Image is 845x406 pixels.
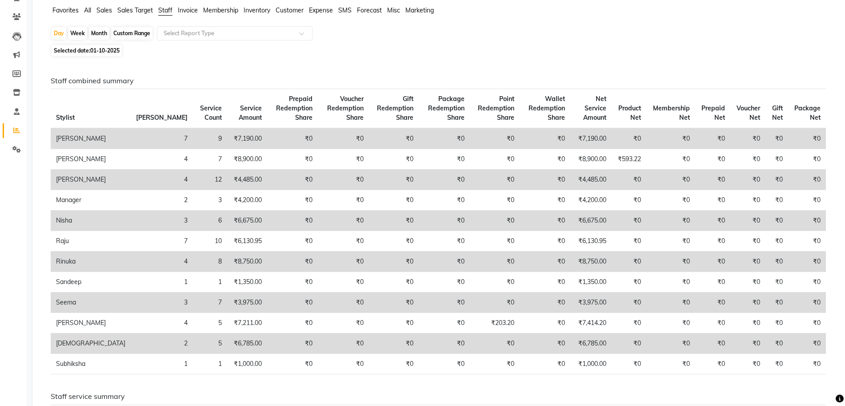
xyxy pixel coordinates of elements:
td: ₹0 [788,354,826,374]
td: ₹0 [612,170,646,190]
td: ₹4,200.00 [570,190,612,211]
td: 8 [193,252,227,272]
td: 7 [131,231,193,252]
td: ₹0 [695,128,730,149]
td: ₹0 [520,313,570,333]
td: 10 [193,231,227,252]
td: ₹0 [646,231,695,252]
td: ₹0 [695,149,730,170]
td: ₹0 [730,333,765,354]
td: [PERSON_NAME] [51,128,131,149]
td: ₹0 [520,128,570,149]
td: ₹0 [369,128,419,149]
td: ₹0 [470,190,520,211]
span: Marketing [405,6,434,14]
span: Membership Net [653,104,690,122]
td: ₹0 [267,231,318,252]
td: ₹0 [646,272,695,292]
td: ₹0 [646,211,695,231]
span: All [84,6,91,14]
td: 4 [131,149,193,170]
td: Seema [51,292,131,313]
td: 4 [131,313,193,333]
td: ₹0 [419,333,470,354]
td: ₹0 [369,211,419,231]
div: Week [68,27,87,40]
td: ₹0 [612,231,646,252]
span: Package Redemption Share [428,95,465,122]
td: ₹0 [646,149,695,170]
td: ₹0 [788,231,826,252]
td: ₹0 [318,231,368,252]
td: ₹4,485.00 [570,170,612,190]
td: ₹7,190.00 [227,128,268,149]
td: ₹0 [788,292,826,313]
td: ₹0 [646,354,695,374]
td: ₹0 [470,354,520,374]
span: Service Amount [239,104,262,122]
td: ₹0 [788,170,826,190]
td: ₹0 [646,333,695,354]
td: ₹0 [267,313,318,333]
td: ₹0 [765,354,788,374]
td: ₹0 [318,272,368,292]
span: Gift Net [772,104,783,122]
td: ₹7,414.20 [570,313,612,333]
td: ₹0 [730,170,765,190]
td: ₹0 [318,313,368,333]
td: ₹0 [520,211,570,231]
td: ₹0 [520,272,570,292]
td: ₹0 [695,272,730,292]
td: ₹0 [267,252,318,272]
td: ₹0 [612,128,646,149]
td: ₹0 [470,333,520,354]
td: ₹0 [612,211,646,231]
td: ₹0 [267,170,318,190]
td: ₹6,675.00 [570,211,612,231]
td: ₹0 [318,333,368,354]
td: ₹0 [646,128,695,149]
td: ₹0 [419,170,470,190]
td: 1 [131,272,193,292]
td: ₹0 [788,252,826,272]
td: ₹0 [369,170,419,190]
td: ₹1,000.00 [227,354,268,374]
td: ₹0 [695,252,730,272]
td: ₹0 [318,128,368,149]
td: 1 [131,354,193,374]
td: 6 [193,211,227,231]
td: [PERSON_NAME] [51,170,131,190]
td: ₹0 [419,190,470,211]
span: Misc [387,6,400,14]
div: Month [89,27,109,40]
td: ₹7,190.00 [570,128,612,149]
span: Staff [158,6,172,14]
td: ₹0 [788,128,826,149]
td: ₹0 [730,190,765,211]
td: ₹0 [730,292,765,313]
span: Selected date: [52,45,122,56]
td: ₹0 [765,128,788,149]
td: ₹0 [695,190,730,211]
td: ₹0 [612,252,646,272]
span: Prepaid Net [701,104,725,122]
td: 2 [131,333,193,354]
td: ₹4,485.00 [227,170,268,190]
td: ₹0 [646,170,695,190]
td: ₹0 [267,149,318,170]
td: ₹6,785.00 [227,333,268,354]
td: ₹0 [369,149,419,170]
td: ₹0 [788,313,826,333]
div: Custom Range [111,27,152,40]
td: ₹0 [765,292,788,313]
td: 5 [193,333,227,354]
td: ₹0 [765,170,788,190]
td: ₹0 [765,149,788,170]
td: Manager [51,190,131,211]
td: ₹0 [612,190,646,211]
td: ₹0 [695,231,730,252]
td: ₹0 [267,292,318,313]
td: ₹1,000.00 [570,354,612,374]
span: Net Service Amount [583,95,606,122]
span: Expense [309,6,333,14]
